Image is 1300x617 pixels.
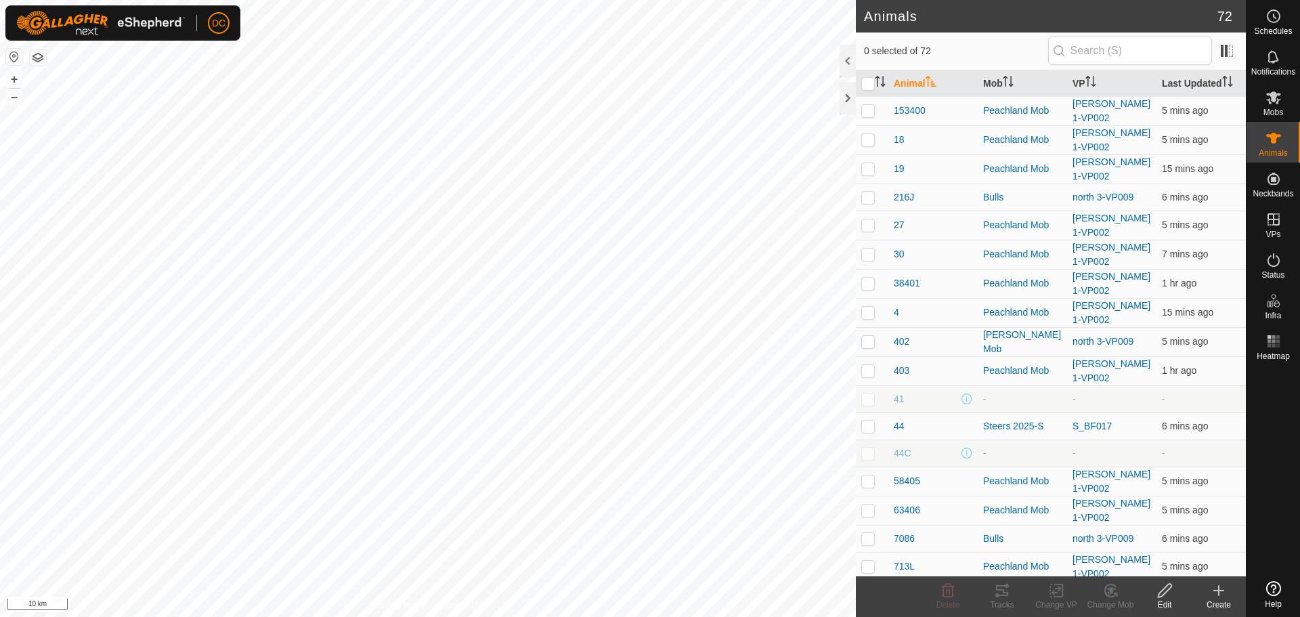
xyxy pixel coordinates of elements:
[1072,358,1150,383] a: [PERSON_NAME] 1-VP002
[926,78,936,89] p-sorticon: Activate to sort
[1162,505,1208,515] span: 27 Aug 2025, 8:55 am
[894,364,909,378] span: 403
[1156,70,1246,97] th: Last Updated
[1251,68,1295,76] span: Notifications
[1162,393,1165,404] span: -
[983,247,1062,261] div: Peachland Mob
[1072,300,1150,325] a: [PERSON_NAME] 1-VP002
[975,599,1029,611] div: Tracks
[1263,108,1283,116] span: Mobs
[864,44,1048,58] span: 0 selected of 72
[864,8,1217,24] h2: Animals
[894,392,905,406] span: 41
[894,446,911,461] span: 44C
[888,70,978,97] th: Animal
[1072,127,1150,152] a: [PERSON_NAME] 1-VP002
[983,162,1062,176] div: Peachland Mob
[1072,498,1150,523] a: [PERSON_NAME] 1-VP002
[1257,352,1290,360] span: Heatmap
[1222,78,1233,89] p-sorticon: Activate to sort
[983,190,1062,205] div: Bulls
[1067,70,1156,97] th: VP
[1162,533,1208,544] span: 27 Aug 2025, 8:55 am
[1217,6,1232,26] span: 72
[1029,599,1083,611] div: Change VP
[983,104,1062,118] div: Peachland Mob
[983,364,1062,378] div: Peachland Mob
[894,247,905,261] span: 30
[978,70,1067,97] th: Mob
[1253,190,1293,198] span: Neckbands
[1072,469,1150,494] a: [PERSON_NAME] 1-VP002
[212,16,225,30] span: DC
[894,559,915,574] span: 713L
[1072,533,1133,544] a: north 3-VP009
[1137,599,1192,611] div: Edit
[983,218,1062,232] div: Peachland Mob
[1265,600,1282,608] span: Help
[1072,393,1076,404] app-display-virtual-paddock-transition: -
[30,49,46,66] button: Map Layers
[1162,249,1208,259] span: 27 Aug 2025, 8:53 am
[1162,365,1196,376] span: 27 Aug 2025, 7:35 am
[894,276,920,291] span: 38401
[1048,37,1212,65] input: Search (S)
[894,503,920,517] span: 63406
[1162,134,1208,145] span: 27 Aug 2025, 8:55 am
[1072,421,1112,431] a: S_BF017
[983,559,1062,574] div: Peachland Mob
[1247,576,1300,614] a: Help
[1162,278,1196,289] span: 27 Aug 2025, 7:35 am
[1162,105,1208,116] span: 27 Aug 2025, 8:55 am
[1072,554,1150,579] a: [PERSON_NAME] 1-VP002
[894,419,905,433] span: 44
[16,11,186,35] img: Gallagher Logo
[1265,230,1280,238] span: VPs
[894,335,909,349] span: 402
[983,532,1062,546] div: Bulls
[1072,98,1150,123] a: [PERSON_NAME] 1-VP002
[6,71,22,87] button: +
[983,419,1062,433] div: Steers 2025-S
[983,328,1062,356] div: [PERSON_NAME] Mob
[1261,271,1284,279] span: Status
[894,218,905,232] span: 27
[1072,271,1150,296] a: [PERSON_NAME] 1-VP002
[875,78,886,89] p-sorticon: Activate to sort
[983,503,1062,517] div: Peachland Mob
[936,600,960,610] span: Delete
[1259,149,1288,157] span: Animals
[1072,336,1133,347] a: north 3-VP009
[1072,242,1150,267] a: [PERSON_NAME] 1-VP002
[1162,163,1213,174] span: 27 Aug 2025, 8:45 am
[894,190,914,205] span: 216J
[1003,78,1014,89] p-sorticon: Activate to sort
[1162,475,1208,486] span: 27 Aug 2025, 8:55 am
[1162,421,1208,431] span: 27 Aug 2025, 8:54 am
[1085,78,1096,89] p-sorticon: Activate to sort
[1083,599,1137,611] div: Change Mob
[374,599,425,612] a: Privacy Policy
[1265,312,1281,320] span: Infra
[1192,599,1246,611] div: Create
[983,276,1062,291] div: Peachland Mob
[6,89,22,105] button: –
[1162,192,1208,203] span: 27 Aug 2025, 8:55 am
[441,599,481,612] a: Contact Us
[1162,219,1208,230] span: 27 Aug 2025, 8:55 am
[894,305,899,320] span: 4
[1072,156,1150,182] a: [PERSON_NAME] 1-VP002
[1072,192,1133,203] a: north 3-VP009
[894,162,905,176] span: 19
[983,133,1062,147] div: Peachland Mob
[1162,307,1213,318] span: 27 Aug 2025, 8:45 am
[1072,213,1150,238] a: [PERSON_NAME] 1-VP002
[1254,27,1292,35] span: Schedules
[1072,448,1076,459] app-display-virtual-paddock-transition: -
[894,133,905,147] span: 18
[1162,448,1165,459] span: -
[983,305,1062,320] div: Peachland Mob
[894,532,915,546] span: 7086
[983,392,1062,406] div: -
[6,49,22,65] button: Reset Map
